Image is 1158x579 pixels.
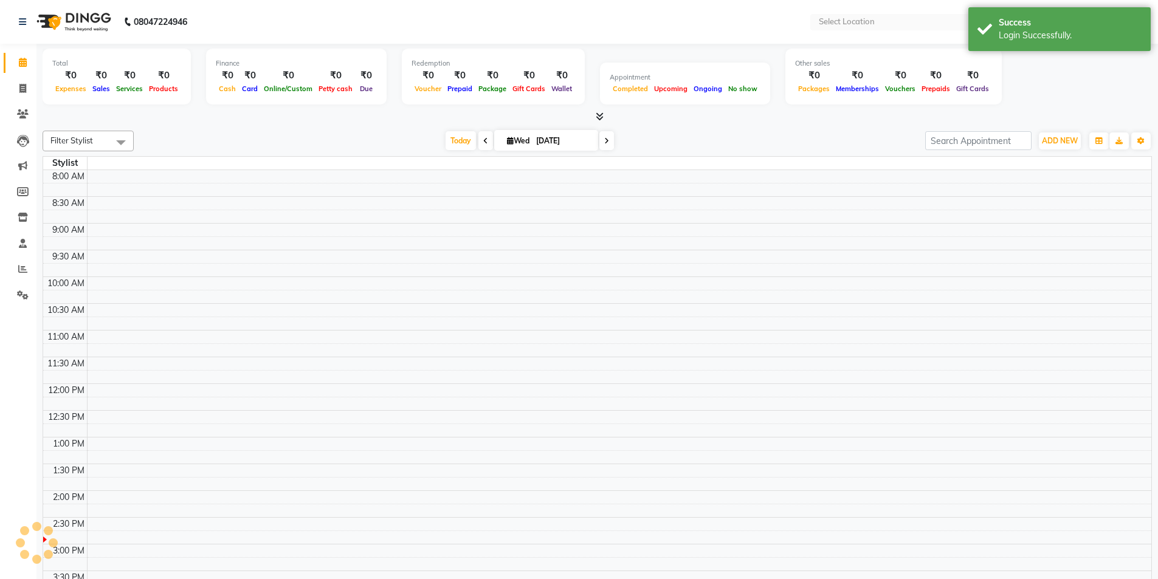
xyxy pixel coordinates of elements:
div: Login Successfully. [999,29,1142,42]
div: ₹0 [52,69,89,83]
div: Finance [216,58,377,69]
span: Sales [89,84,113,93]
div: 12:00 PM [46,384,87,397]
div: Other sales [795,58,992,69]
div: ₹0 [833,69,882,83]
span: Services [113,84,146,93]
span: Card [239,84,261,93]
div: Success [999,16,1142,29]
img: logo [31,5,114,39]
div: Appointment [610,72,760,83]
div: 9:00 AM [50,224,87,236]
div: Redemption [412,58,575,69]
span: Vouchers [882,84,918,93]
input: Search Appointment [925,131,1032,150]
div: 1:00 PM [50,437,87,450]
div: 8:00 AM [50,170,87,183]
span: No show [725,84,760,93]
div: Stylist [43,157,87,170]
div: ₹0 [475,69,509,83]
span: Packages [795,84,833,93]
span: Cash [216,84,239,93]
div: Total [52,58,181,69]
div: ₹0 [412,69,444,83]
div: 1:30 PM [50,464,87,477]
div: ₹0 [795,69,833,83]
div: ₹0 [444,69,475,83]
div: ₹0 [882,69,918,83]
span: Gift Cards [509,84,548,93]
div: 10:00 AM [45,277,87,290]
span: Ongoing [691,84,725,93]
span: Wed [504,136,532,145]
div: ₹0 [113,69,146,83]
div: ₹0 [509,69,548,83]
span: Prepaids [918,84,953,93]
div: 9:30 AM [50,250,87,263]
div: ₹0 [89,69,113,83]
span: Upcoming [651,84,691,93]
span: Online/Custom [261,84,315,93]
div: 2:30 PM [50,518,87,530]
span: Wallet [548,84,575,93]
input: 2025-09-03 [532,132,593,150]
span: Expenses [52,84,89,93]
div: 8:30 AM [50,197,87,210]
span: Filter Stylist [50,135,93,145]
span: Prepaid [444,84,475,93]
div: ₹0 [315,69,356,83]
span: Petty cash [315,84,356,93]
div: 2:00 PM [50,491,87,504]
div: ₹0 [216,69,239,83]
div: ₹0 [548,69,575,83]
div: ₹0 [356,69,377,83]
span: Memberships [833,84,882,93]
b: 08047224946 [134,5,187,39]
span: Package [475,84,509,93]
div: 10:30 AM [45,304,87,317]
span: ADD NEW [1042,136,1078,145]
span: Voucher [412,84,444,93]
div: Select Location [819,16,875,28]
div: ₹0 [146,69,181,83]
div: 11:00 AM [45,331,87,343]
div: 12:30 PM [46,411,87,423]
span: Products [146,84,181,93]
div: 11:30 AM [45,357,87,370]
span: Today [446,131,476,150]
span: Gift Cards [953,84,992,93]
button: ADD NEW [1039,132,1081,149]
div: ₹0 [261,69,315,83]
span: Completed [610,84,651,93]
span: Due [357,84,376,93]
div: 3:00 PM [50,544,87,557]
div: ₹0 [953,69,992,83]
div: ₹0 [918,69,953,83]
div: ₹0 [239,69,261,83]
